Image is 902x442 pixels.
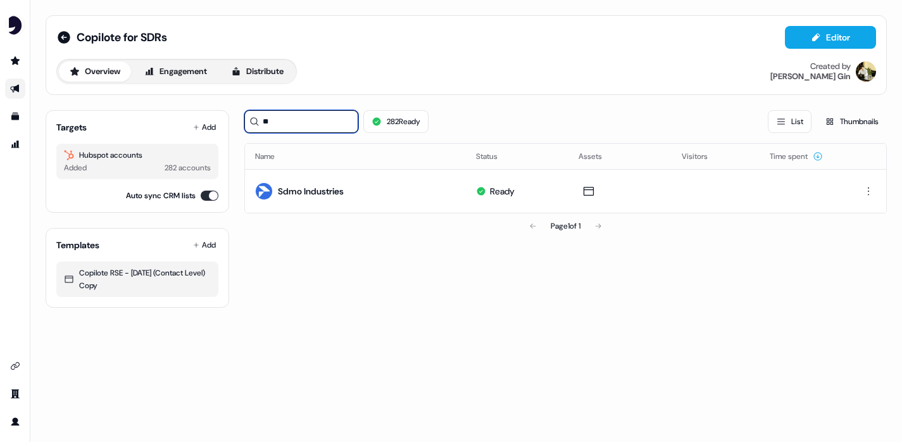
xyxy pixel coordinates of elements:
button: Status [476,145,513,168]
div: Hubspot accounts [64,149,211,161]
div: Templates [56,239,99,251]
div: Targets [56,121,87,134]
button: Name [255,145,290,168]
span: Copilote for SDRs [77,30,167,45]
a: Go to prospects [5,51,25,71]
button: Overview [59,61,131,82]
button: 282Ready [363,110,429,133]
div: Added [64,161,87,174]
div: Page 1 of 1 [551,220,580,232]
button: Add [191,236,218,254]
button: Thumbnails [817,110,887,133]
a: Go to outbound experience [5,79,25,99]
button: List [768,110,811,133]
label: Auto sync CRM lists [126,189,196,202]
div: Copilote RSE - [DATE] (Contact Level) Copy [64,267,211,292]
a: Go to attribution [5,134,25,155]
button: Add [191,118,218,136]
a: Go to templates [5,106,25,127]
button: Visitors [682,145,723,168]
a: Go to profile [5,412,25,432]
div: [PERSON_NAME] Gin [770,72,851,82]
div: Ready [490,185,515,198]
button: Time spent [770,145,823,168]
a: Editor [785,32,876,46]
div: 282 accounts [165,161,211,174]
a: Go to team [5,384,25,404]
button: Editor [785,26,876,49]
th: Assets [568,144,672,169]
div: Created by [810,61,851,72]
img: Armand [856,61,876,82]
button: Distribute [220,61,294,82]
button: Engagement [134,61,218,82]
a: Go to integrations [5,356,25,376]
div: Sdmo Industries [278,185,344,198]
